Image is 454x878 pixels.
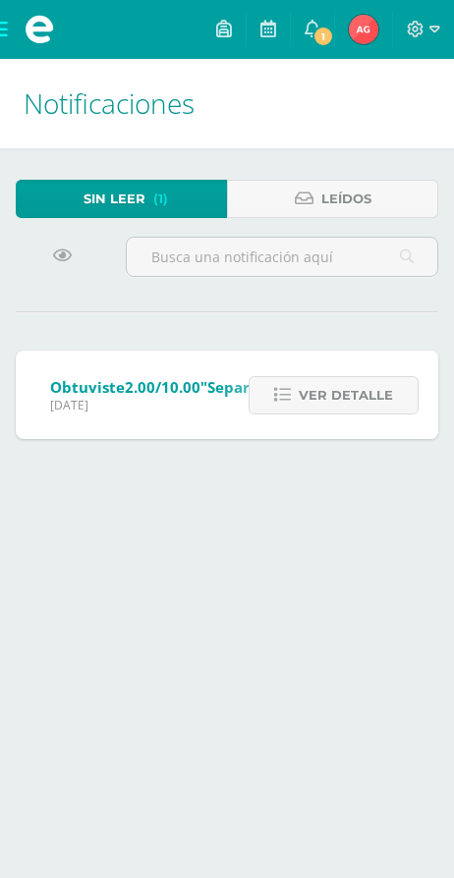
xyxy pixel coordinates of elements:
[321,181,371,217] span: Leídos
[24,84,195,122] span: Notificaciones
[16,180,227,218] a: Sin leer(1)
[312,26,334,47] span: 1
[84,181,145,217] span: Sin leer
[227,180,438,218] a: Leídos
[125,377,200,397] span: 2.00/10.00
[200,377,401,397] span: "Separador de 4ta unidad"
[299,377,393,413] span: Ver detalle
[349,15,378,44] img: d91f9285f26de701cbe520ecbdca7608.png
[153,181,168,217] span: (1)
[127,238,438,276] input: Busca una notificación aquí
